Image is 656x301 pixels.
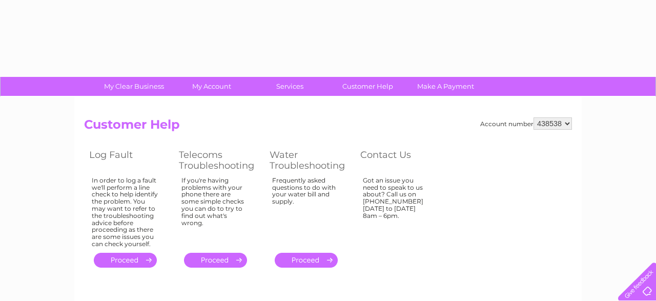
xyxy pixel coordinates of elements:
th: Contact Us [355,147,445,174]
div: Got an issue you need to speak to us about? Call us on [PHONE_NUMBER] [DATE] to [DATE] 8am – 6pm. [363,177,429,244]
a: . [94,253,157,268]
div: If you're having problems with your phone there are some simple checks you can do to try to find ... [181,177,249,244]
th: Telecoms Troubleshooting [174,147,264,174]
div: In order to log a fault we'll perform a line check to help identify the problem. You may want to ... [92,177,158,248]
h2: Customer Help [84,117,572,137]
div: Frequently asked questions to do with your water bill and supply. [272,177,340,244]
a: . [184,253,247,268]
a: My Clear Business [92,77,176,96]
a: Customer Help [325,77,410,96]
div: Account number [480,117,572,130]
a: My Account [170,77,254,96]
a: Services [248,77,332,96]
th: Log Fault [84,147,174,174]
a: Make A Payment [403,77,488,96]
th: Water Troubleshooting [264,147,355,174]
a: . [275,253,338,268]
